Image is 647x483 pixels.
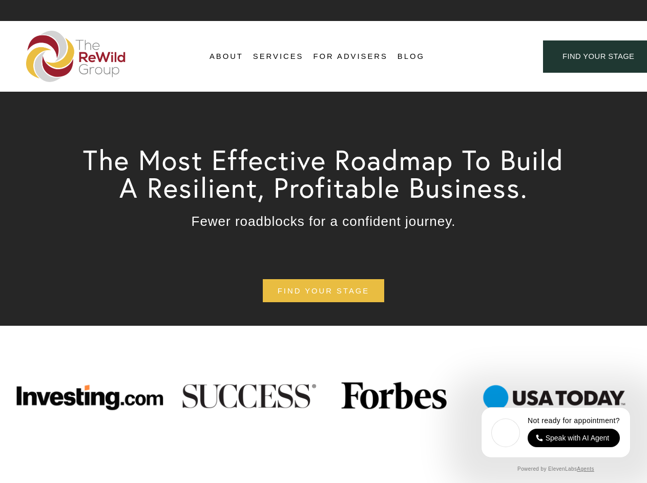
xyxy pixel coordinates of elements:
[83,142,573,205] span: The Most Effective Roadmap To Build A Resilient, Profitable Business.
[253,49,304,65] a: folder dropdown
[263,279,384,302] a: find your stage
[253,50,304,64] span: Services
[210,49,243,65] a: folder dropdown
[192,214,456,229] span: Fewer roadblocks for a confident journey.
[26,31,127,82] img: The ReWild Group
[398,49,425,65] a: Blog
[313,49,387,65] a: For Advisers
[210,50,243,64] span: About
